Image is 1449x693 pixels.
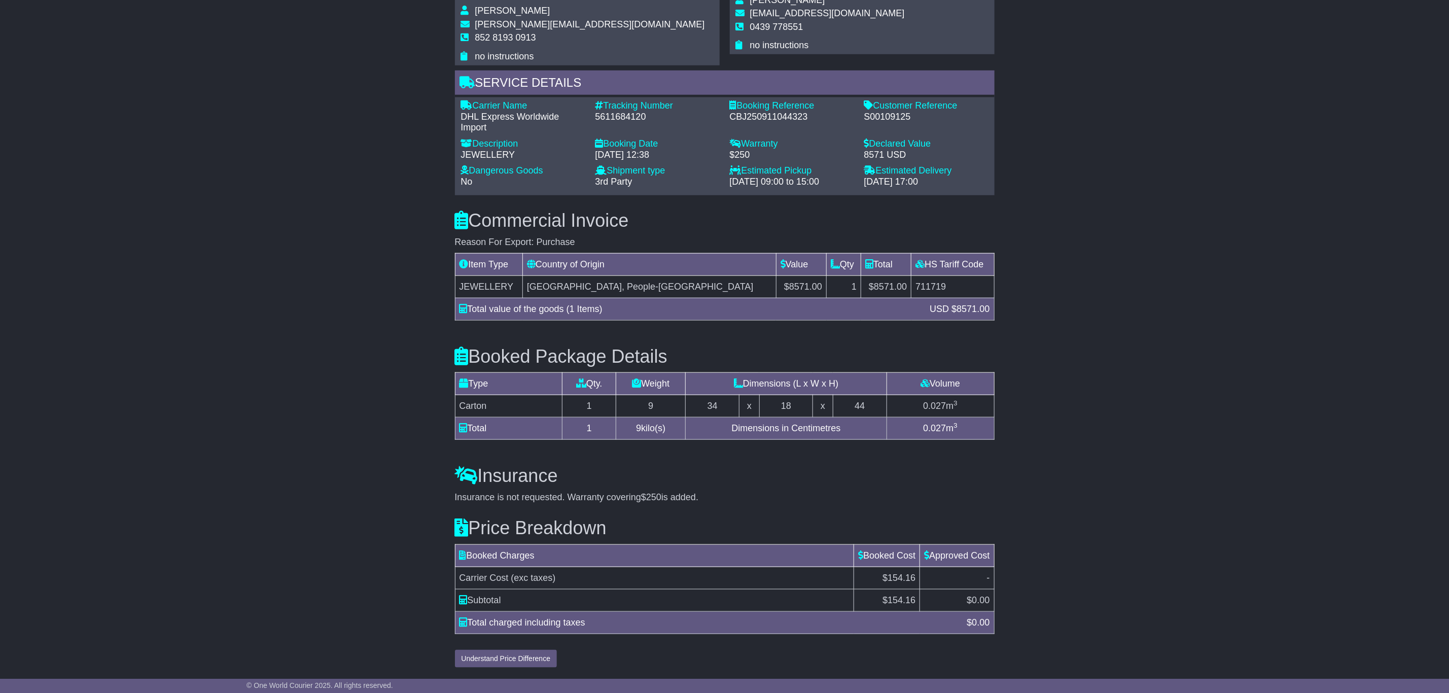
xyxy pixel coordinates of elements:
span: $250 [641,492,661,502]
sup: 3 [953,422,958,429]
td: kilo(s) [616,418,686,440]
span: 0.027 [923,423,946,433]
div: S00109125 [864,112,988,123]
h3: Booked Package Details [455,346,995,367]
div: [DATE] 09:00 to 15:00 [730,177,854,188]
div: Warranty [730,138,854,150]
div: DHL Express Worldwide Import [461,112,585,133]
div: JEWELLERY [461,150,585,161]
td: Booked Cost [854,545,920,567]
td: Value [776,253,826,275]
td: 34 [686,395,739,418]
td: 18 [759,395,813,418]
td: Booked Charges [455,545,854,567]
td: 1 [562,418,616,440]
td: Volume [887,373,994,395]
div: [DATE] 17:00 [864,177,988,188]
span: $154.16 [882,573,915,583]
td: 9 [616,395,686,418]
div: Booking Reference [730,100,854,112]
td: JEWELLERY [455,275,522,298]
h3: Price Breakdown [455,518,995,538]
div: Booking Date [595,138,720,150]
td: $ [854,590,920,612]
td: $ [920,590,994,612]
div: Customer Reference [864,100,988,112]
span: 0.00 [972,617,989,628]
span: 0439 778551 [750,22,803,32]
div: [DATE] 12:38 [595,150,720,161]
td: 44 [833,395,887,418]
div: 5611684120 [595,112,720,123]
span: 852 8193 0913 [475,32,536,43]
span: (exc taxes) [511,573,556,583]
div: Carrier Name [461,100,585,112]
td: x [739,395,759,418]
div: Reason For Export: Purchase [455,237,995,248]
div: Description [461,138,585,150]
h3: Commercial Invoice [455,211,995,231]
div: Estimated Pickup [730,165,854,177]
div: CBJ250911044323 [730,112,854,123]
td: Country of Origin [522,253,776,275]
td: 1 [562,395,616,418]
div: $250 [730,150,854,161]
td: Qty. [562,373,616,395]
button: Understand Price Difference [455,650,557,668]
span: no instructions [750,40,809,50]
div: $ [962,616,995,630]
span: 9 [636,423,641,433]
div: USD $8571.00 [925,302,995,316]
td: 711719 [911,275,994,298]
span: [PERSON_NAME][EMAIL_ADDRESS][DOMAIN_NAME] [475,19,705,29]
span: 154.16 [888,595,915,605]
td: [GEOGRAPHIC_DATA], People-[GEOGRAPHIC_DATA] [522,275,776,298]
td: m [887,395,994,418]
span: [PERSON_NAME] [475,6,550,16]
div: Service Details [455,71,995,98]
span: No [461,177,473,187]
td: $8571.00 [861,275,911,298]
h3: Insurance [455,466,995,486]
td: Carton [455,395,562,418]
div: Tracking Number [595,100,720,112]
sup: 3 [953,399,958,407]
td: 1 [827,275,861,298]
span: 0.027 [923,401,946,411]
span: 0.00 [972,595,989,605]
td: x [813,395,833,418]
td: Subtotal [455,590,854,612]
td: Total [861,253,911,275]
td: Dimensions (L x W x H) [686,373,887,395]
div: Shipment type [595,165,720,177]
span: Carrier Cost [460,573,509,583]
td: Qty [827,253,861,275]
div: Total value of the goods (1 Items) [454,302,925,316]
div: 8571 USD [864,150,988,161]
div: Insurance is not requested. Warranty covering is added. [455,492,995,503]
td: Type [455,373,562,395]
td: Total [455,418,562,440]
td: Dimensions in Centimetres [686,418,887,440]
span: no instructions [475,51,534,61]
td: HS Tariff Code [911,253,994,275]
div: Declared Value [864,138,988,150]
span: © One World Courier 2025. All rights reserved. [246,681,393,689]
td: Item Type [455,253,522,275]
td: $8571.00 [776,275,826,298]
td: Weight [616,373,686,395]
span: - [987,573,990,583]
div: Total charged including taxes [454,616,962,630]
span: 3rd Party [595,177,632,187]
div: Dangerous Goods [461,165,585,177]
span: [EMAIL_ADDRESS][DOMAIN_NAME] [750,8,905,18]
td: m [887,418,994,440]
td: Approved Cost [920,545,994,567]
div: Estimated Delivery [864,165,988,177]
